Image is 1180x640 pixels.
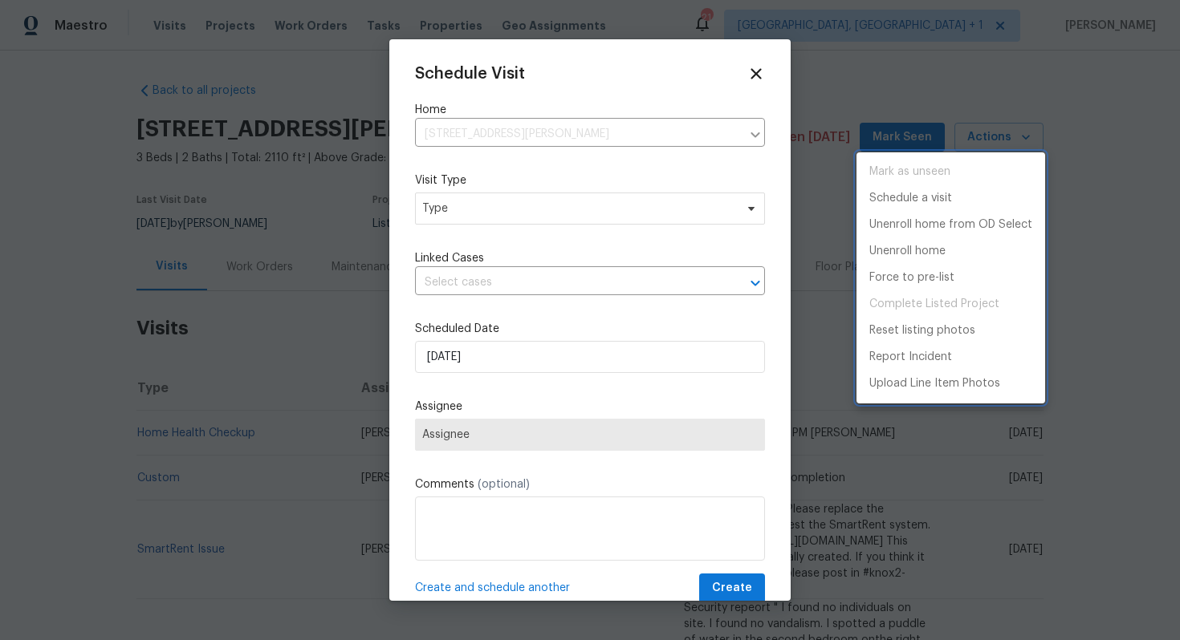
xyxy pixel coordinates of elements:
p: Force to pre-list [869,269,954,286]
span: Project is already completed [857,291,1045,318]
p: Reset listing photos [869,322,975,339]
p: Upload Line Item Photos [869,375,1000,392]
p: Unenroll home from OD Select [869,217,1032,233]
p: Unenroll home [869,243,946,260]
p: Schedule a visit [869,190,952,207]
p: Report Incident [869,349,952,366]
